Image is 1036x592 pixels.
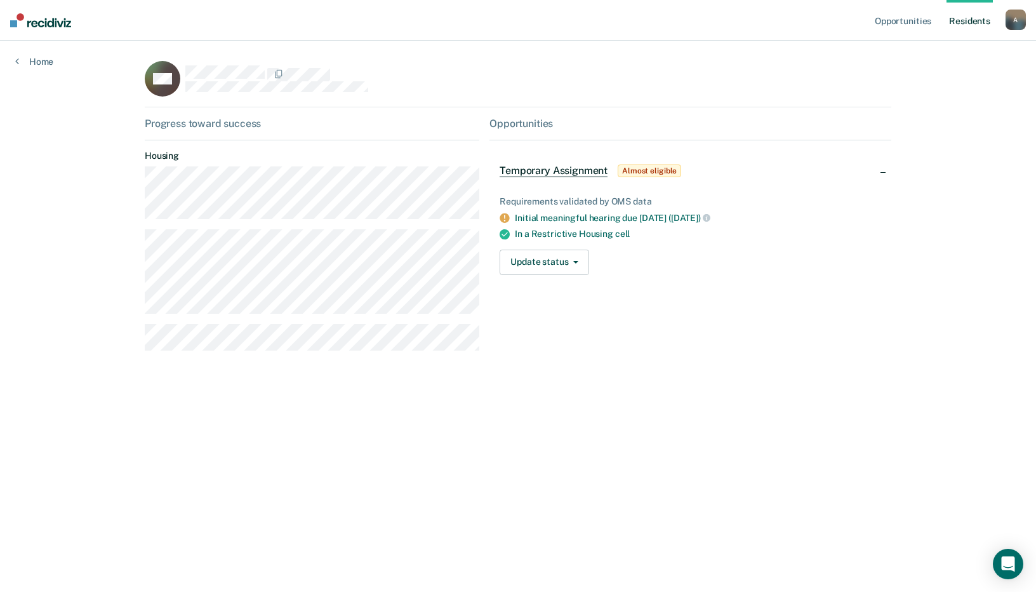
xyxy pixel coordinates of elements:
[500,250,589,275] button: Update status
[515,229,881,239] div: In a Restrictive Housing
[145,151,479,161] dt: Housing
[993,549,1023,579] div: Open Intercom Messenger
[1006,10,1026,30] button: A
[145,118,479,130] div: Progress toward success
[615,229,630,239] span: cell
[500,196,881,207] div: Requirements validated by OMS data
[489,118,891,130] div: Opportunities
[10,13,71,27] img: Recidiviz
[15,56,53,67] a: Home
[500,165,608,177] span: Temporary Assignment
[515,212,881,224] div: Initial meaningful hearing due [DATE] ([DATE])
[618,165,681,177] span: Almost eligible
[489,151,891,191] div: Temporary AssignmentAlmost eligible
